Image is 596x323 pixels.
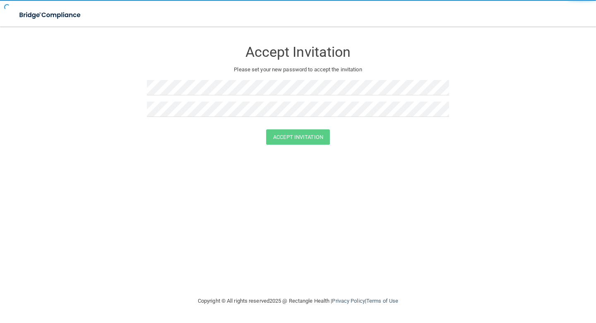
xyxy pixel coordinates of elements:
[332,298,365,304] a: Privacy Policy
[147,288,449,314] div: Copyright © All rights reserved 2025 @ Rectangle Health | |
[12,7,89,24] img: bridge_compliance_login_screen.278c3ca4.svg
[266,129,330,145] button: Accept Invitation
[147,44,449,60] h3: Accept Invitation
[366,298,398,304] a: Terms of Use
[153,65,443,75] p: Please set your new password to accept the invitation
